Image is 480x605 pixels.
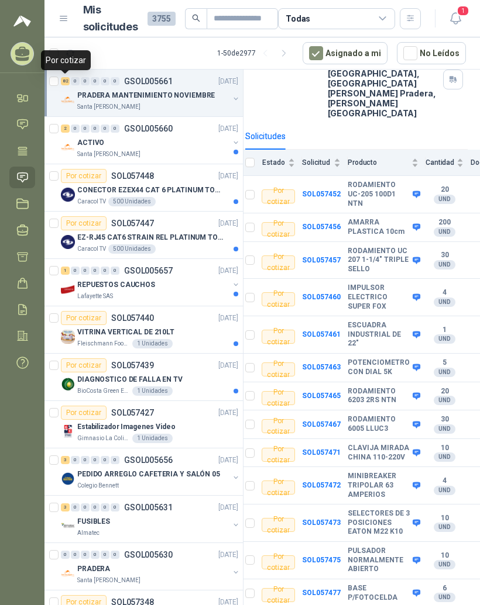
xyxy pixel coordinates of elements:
[91,456,100,464] div: 0
[426,358,464,368] b: 5
[77,528,100,538] p: Almatec
[262,222,295,236] div: Por cotizar
[124,503,173,511] p: GSOL005631
[81,125,90,133] div: 0
[61,548,241,585] a: 0 0 0 0 0 0 GSOL005630[DATE] Company LogoPRADERASanta [PERSON_NAME]
[302,556,341,564] a: SOL057475
[77,292,113,301] p: Lafayette SAS
[61,188,75,202] img: Company Logo
[108,244,156,254] div: 500 Unidades
[61,424,75,438] img: Company Logo
[61,122,241,159] a: 2 0 0 0 0 0 GSOL005660[DATE] Company LogoACTIVOSanta [PERSON_NAME]
[426,150,471,176] th: Cantidad
[111,77,119,85] div: 0
[61,406,107,420] div: Por cotizar
[44,212,243,259] a: Por cotizarSOL057447[DATE] Company LogoEZ-RJ45 CAT6 STRAIN REL PLATINUM TOOLSCaracol TV500 Unidades
[101,77,109,85] div: 0
[81,267,90,275] div: 0
[61,551,70,559] div: 0
[71,77,80,85] div: 0
[81,77,90,85] div: 0
[217,44,293,63] div: 1 - 50 de 2977
[445,8,466,29] button: 1
[111,409,154,417] p: SOL057427
[77,150,140,159] p: Santa [PERSON_NAME]
[77,563,110,575] p: PRADERA
[262,391,295,405] div: Por cotizar
[426,218,464,227] b: 200
[303,42,388,64] button: Asignado a mi
[83,2,138,36] h1: Mis solicitudes
[111,267,119,275] div: 0
[71,503,80,511] div: 0
[302,293,341,301] a: SOL057460
[262,158,286,167] span: Estado
[426,288,464,298] b: 4
[61,503,70,511] div: 3
[218,76,238,87] p: [DATE]
[218,407,238,419] p: [DATE]
[77,197,106,206] p: Caracol TV
[132,339,173,348] div: 1 Unidades
[262,419,295,433] div: Por cotizar
[218,171,238,182] p: [DATE]
[302,223,341,231] a: SOL057456
[91,503,100,511] div: 0
[124,77,173,85] p: GSOL005661
[101,503,109,511] div: 0
[13,14,31,28] img: Logo peakr
[348,321,410,348] b: ESCUADRA INDUSTRIAL DE 22"
[457,5,469,16] span: 1
[61,93,75,107] img: Company Logo
[302,589,341,597] b: SOL057477
[71,551,80,559] div: 0
[108,197,156,206] div: 500 Unidades
[434,560,455,569] div: UND
[434,334,455,344] div: UND
[61,216,107,230] div: Por cotizar
[111,551,119,559] div: 0
[61,169,107,183] div: Por cotizar
[262,330,295,344] div: Por cotizar
[348,472,410,499] b: MINIBREAKER TRIPOLAR 63 AMPERIOS
[61,456,70,464] div: 3
[218,549,238,561] p: [DATE]
[124,125,173,133] p: GSOL005660
[101,267,109,275] div: 0
[262,150,302,176] th: Estado
[148,12,176,26] span: 3755
[111,314,154,322] p: SOL057440
[302,392,341,400] a: SOL057465
[81,551,90,559] div: 0
[348,444,410,462] b: CLAVIJA MIRADA CHINA 110-220V
[348,284,410,311] b: IMPULSOR ELECTRICO SUPER FOX
[77,232,223,243] p: EZ-RJ45 CAT6 STRAIN REL PLATINUM TOOLS
[218,123,238,134] p: [DATE]
[61,267,70,275] div: 1
[302,448,341,457] b: SOL057471
[302,158,331,167] span: Solicitud
[77,102,140,112] p: Santa [PERSON_NAME]
[218,313,238,324] p: [DATE]
[61,140,75,154] img: Company Logo
[348,218,410,236] b: AMARRA PLASTICA 10cm
[302,420,341,428] a: SOL057467
[348,387,410,405] b: RODAMIENTO 6203 2RS NTN
[111,456,119,464] div: 0
[426,476,464,486] b: 4
[101,456,109,464] div: 0
[426,251,464,260] b: 30
[111,219,154,227] p: SOL057447
[77,481,119,490] p: Colegio Bennett
[348,181,410,208] b: RODAMIENTO UC-205 100D1 NTN
[302,190,341,198] a: SOL057452
[302,518,341,527] a: SOL057473
[302,330,341,338] a: SOL057461
[124,551,173,559] p: GSOL005630
[348,247,410,274] b: RODAMIENTO UC 207 1-1/4" TRIPLE SELLO
[348,547,410,574] b: PULSADOR NORMALMENTE ABIERTO
[61,125,70,133] div: 2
